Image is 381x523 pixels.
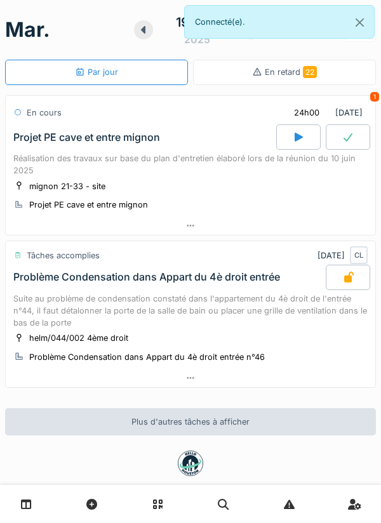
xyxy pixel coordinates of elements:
[29,180,105,192] div: mignon 21-33 - site
[370,92,379,102] div: 1
[178,451,203,476] img: badge-BVDL4wpA.svg
[13,271,280,283] div: Problème Condensation dans Appart du 4è droit entrée
[5,408,376,435] div: Plus d'autres tâches à afficher
[27,107,62,119] div: En cours
[350,246,368,264] div: CL
[184,5,375,39] div: Connecté(e).
[27,249,100,261] div: Tâches accomplies
[29,332,128,344] div: helm/044/002 4ème droit
[303,66,317,78] span: 22
[176,13,219,32] div: 19 août
[13,131,160,143] div: Projet PE cave et entre mignon
[13,152,368,176] div: Réalisation des travaux sur base du plan d'entretien élaboré lors de la réunion du 10 juin 2025
[294,107,319,119] div: 24h00
[13,293,368,329] div: Suite au problème de condensation constaté dans l'appartement du 4è droit de l'entrée n°44, il fa...
[5,18,50,42] h1: mar.
[265,67,317,77] span: En retard
[345,6,374,39] button: Close
[283,101,368,124] div: [DATE]
[75,66,118,78] div: Par jour
[29,199,148,211] div: Projet PE cave et entre mignon
[29,351,265,363] div: Problème Condensation dans Appart du 4è droit entrée n°46
[184,32,210,47] div: 2025
[317,246,368,264] div: [DATE]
